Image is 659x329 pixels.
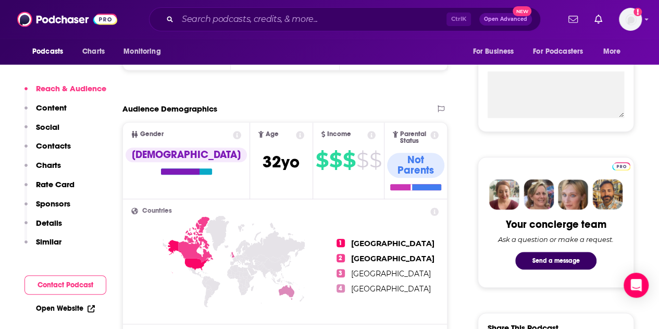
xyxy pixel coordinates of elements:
[484,17,527,22] span: Open Advanced
[465,42,527,62] button: open menu
[506,218,606,231] div: Your concierge team
[351,254,434,263] span: [GEOGRAPHIC_DATA]
[36,83,106,93] p: Reach & Audience
[603,44,621,59] span: More
[140,131,164,138] span: Gender
[619,8,642,31] span: Logged in as gabrielle.gantz
[32,44,63,59] span: Podcasts
[123,44,160,59] span: Monitoring
[24,103,67,122] button: Content
[17,9,117,29] img: Podchaser - Follow, Share and Rate Podcasts
[533,44,583,59] span: For Podcasters
[524,179,554,210] img: Barbara Profile
[126,148,247,162] div: [DEMOGRAPHIC_DATA]
[479,13,532,26] button: Open AdvancedNew
[624,273,649,298] div: Open Intercom Messenger
[24,237,61,256] button: Similar
[343,152,355,168] span: $
[337,254,345,262] span: 2
[24,275,106,295] button: Contact Podcast
[489,179,519,210] img: Sydney Profile
[36,141,71,151] p: Contacts
[266,131,279,138] span: Age
[36,103,67,113] p: Content
[351,269,431,278] span: [GEOGRAPHIC_DATA]
[337,239,345,247] span: 1
[36,199,70,209] p: Sponsors
[36,179,74,189] p: Rate Card
[327,131,351,138] span: Income
[592,179,623,210] img: Jon Profile
[619,8,642,31] button: Show profile menu
[122,104,217,114] h2: Audience Demographics
[356,152,368,168] span: $
[24,199,70,218] button: Sponsors
[612,162,630,170] img: Podchaser Pro
[612,161,630,170] a: Pro website
[263,152,300,172] span: 32 yo
[24,179,74,199] button: Rate Card
[596,42,634,62] button: open menu
[564,10,582,28] a: Show notifications dropdown
[178,11,446,28] input: Search podcasts, credits, & more...
[590,10,606,28] a: Show notifications dropdown
[515,252,596,270] button: Send a message
[24,141,71,160] button: Contacts
[36,122,59,132] p: Social
[513,6,531,16] span: New
[24,218,62,237] button: Details
[25,42,77,62] button: open menu
[142,208,172,214] span: Countries
[337,269,345,277] span: 3
[36,237,61,247] p: Similar
[36,218,62,228] p: Details
[24,122,59,141] button: Social
[369,152,381,168] span: $
[36,160,61,170] p: Charts
[558,179,588,210] img: Jules Profile
[633,8,642,16] svg: Add a profile image
[116,42,174,62] button: open menu
[498,235,614,243] div: Ask a question or make a request.
[316,152,328,168] span: $
[351,239,434,248] span: [GEOGRAPHIC_DATA]
[149,7,541,31] div: Search podcasts, credits, & more...
[24,83,106,103] button: Reach & Audience
[400,131,429,144] span: Parental Status
[351,284,431,294] span: [GEOGRAPHIC_DATA]
[473,44,514,59] span: For Business
[76,42,111,62] a: Charts
[36,304,95,313] a: Open Website
[619,8,642,31] img: User Profile
[526,42,598,62] button: open menu
[337,284,345,293] span: 4
[24,160,61,179] button: Charts
[387,153,444,178] div: Not Parents
[446,13,471,26] span: Ctrl K
[329,152,342,168] span: $
[82,44,105,59] span: Charts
